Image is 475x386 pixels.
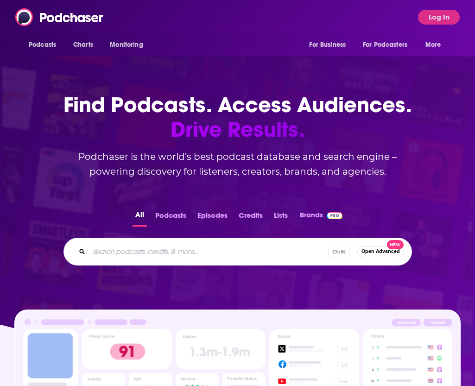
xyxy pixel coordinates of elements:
[300,209,343,227] a: BrandsPodchaser Pro
[22,36,68,54] button: open menu
[29,38,56,51] span: Podcasts
[15,8,104,26] img: Podchaser - Follow, Share and Rate Podcasts
[419,36,453,54] button: open menu
[67,36,99,54] a: Charts
[309,38,346,51] span: For Business
[176,329,266,369] img: Podcast Insights Listens
[133,209,147,227] button: All
[63,238,412,266] div: Search podcasts, credits, & more...
[52,117,423,142] span: Drive Results.
[361,249,400,254] span: Open Advanced
[110,38,143,51] span: Monitoring
[357,36,421,54] button: open menu
[387,240,404,250] span: New
[303,36,357,54] button: open menu
[418,10,460,25] button: Log In
[357,246,404,257] button: Open AdvancedNew
[52,149,423,179] h2: Podchaser is the world’s best podcast database and search engine – powering discovery for listene...
[425,38,441,51] span: More
[52,93,423,142] h1: Find Podcasts. Access Audiences.
[152,209,189,227] button: Podcasts
[23,318,453,329] img: Podcast Insights Header
[89,244,328,259] input: Search podcasts, credits, & more...
[236,209,266,227] button: Credits
[195,209,230,227] button: Episodes
[82,329,172,369] img: Podcast Insights Power score
[103,36,155,54] button: open menu
[327,212,343,219] img: Podchaser Pro
[328,245,350,258] span: Ctrl K
[271,209,291,227] button: Lists
[73,38,93,51] span: Charts
[363,38,407,51] span: For Podcasters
